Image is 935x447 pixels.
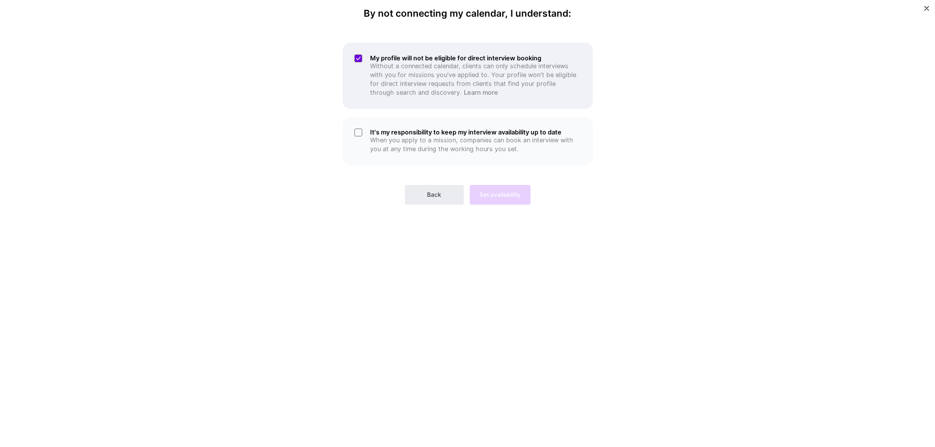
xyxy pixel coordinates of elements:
h5: My profile will not be eligible for direct interview booking [370,54,581,62]
h4: By not connecting my calendar, I understand: [364,8,571,19]
p: When you apply to a mission, companies can book an interview with you at any time during the work... [370,136,581,154]
h5: It's my responsibility to keep my interview availability up to date [370,129,581,136]
p: Without a connected calendar, clients can only schedule interviews with you for missions you've a... [370,62,581,97]
span: Back [427,190,441,199]
button: Back [405,185,464,205]
a: Learn more [464,89,498,96]
button: Close [924,6,929,16]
